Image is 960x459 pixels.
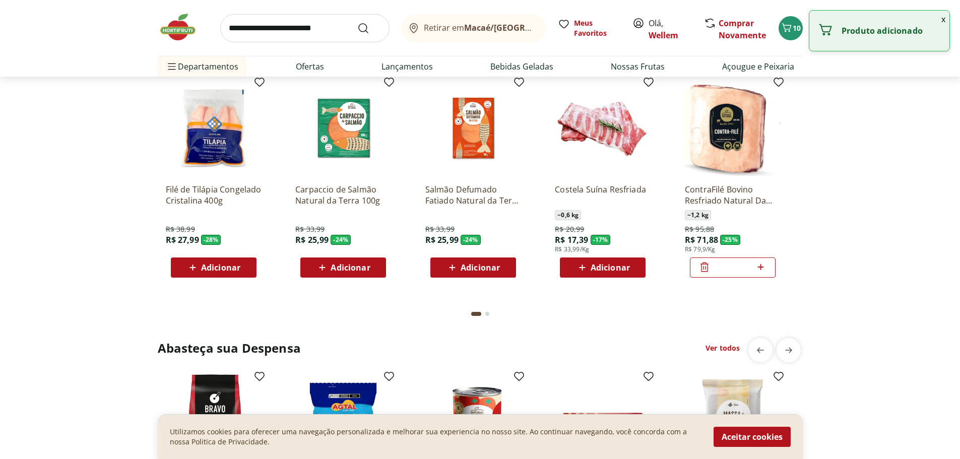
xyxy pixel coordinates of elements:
[591,264,630,272] span: Adicionar
[555,80,651,176] img: Costela Suína Resfriada
[430,257,516,278] button: Adicionar
[381,60,433,73] a: Lançamentos
[425,184,521,206] a: Salmão Defumado Fatiado Natural da Terra 80g
[461,264,500,272] span: Adicionar
[469,302,483,326] button: Current page from fs-carousel
[558,18,620,38] a: Meus Favoritos
[720,235,740,245] span: - 25 %
[201,264,240,272] span: Adicionar
[166,184,262,206] a: Filé de Tilápia Congelado Cristalina 400g
[331,235,351,245] span: - 24 %
[649,17,693,41] span: Olá,
[166,234,199,245] span: R$ 27,99
[483,302,491,326] button: Go to page 2 from fs-carousel
[555,210,581,220] span: ~ 0,6 kg
[331,264,370,272] span: Adicionar
[937,11,949,28] button: Fechar notificação
[171,257,257,278] button: Adicionar
[295,224,325,234] span: R$ 33,99
[555,184,651,206] a: Costela Suína Resfriada
[300,257,386,278] button: Adicionar
[574,18,620,38] span: Meus Favoritos
[461,235,481,245] span: - 24 %
[555,224,584,234] span: R$ 20,99
[719,18,766,41] a: Comprar Novamente
[490,60,553,73] a: Bebidas Geladas
[685,80,781,176] img: ContraFilé Bovino Resfriado Natural Da Terra
[166,224,195,234] span: R$ 38,99
[158,340,301,356] h2: Abasteça sua Despensa
[714,427,791,447] button: Aceitar cookies
[166,54,238,79] span: Departamentos
[591,235,611,245] span: - 17 %
[706,343,740,353] a: Ver todos
[779,16,803,40] button: Carrinho
[166,54,178,79] button: Menu
[685,245,716,253] span: R$ 79,9/Kg
[296,60,324,73] a: Ofertas
[555,245,589,253] span: R$ 33,99/Kg
[685,224,714,234] span: R$ 95,88
[685,184,781,206] a: ContraFilé Bovino Resfriado Natural Da Terra
[793,23,801,33] span: 10
[685,210,711,220] span: ~ 1,2 kg
[295,184,391,206] a: Carpaccio de Salmão Natural da Terra 100g
[777,338,801,362] button: next
[425,234,459,245] span: R$ 25,99
[295,234,329,245] span: R$ 25,99
[424,23,535,32] span: Retirar em
[166,80,262,176] img: Filé de Tilápia Congelado Cristalina 400g
[748,338,773,362] button: previous
[295,80,391,176] img: Carpaccio de Salmão Natural da Terra 100g
[842,26,941,36] p: Produto adicionado
[560,257,646,278] button: Adicionar
[170,427,701,447] p: Utilizamos cookies para oferecer uma navegação personalizada e melhorar sua experiencia no nosso ...
[555,234,588,245] span: R$ 17,39
[722,60,794,73] a: Açougue e Peixaria
[649,30,678,41] a: Wellem
[158,12,208,42] img: Hortifruti
[425,80,521,176] img: Salmão Defumado Fatiado Natural da Terra 80g
[685,234,718,245] span: R$ 71,88
[201,235,221,245] span: - 28 %
[425,224,455,234] span: R$ 33,99
[357,22,381,34] button: Submit Search
[220,14,390,42] input: search
[402,14,546,42] button: Retirar emMacaé/[GEOGRAPHIC_DATA]
[611,60,665,73] a: Nossas Frutas
[464,22,577,33] b: Macaé/[GEOGRAPHIC_DATA]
